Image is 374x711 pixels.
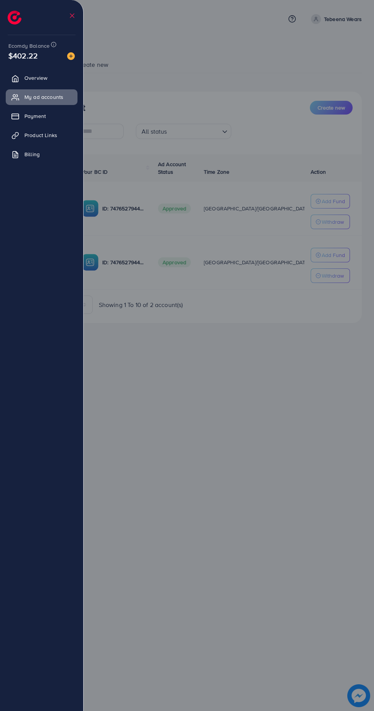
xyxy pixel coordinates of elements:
a: Product Links [6,128,77,143]
a: Overview [6,70,77,86]
span: Payment [24,112,46,120]
a: My ad accounts [6,89,77,105]
a: Payment [6,108,77,124]
span: Ecomdy Balance [8,42,50,50]
a: Billing [6,147,77,162]
span: Product Links [24,131,57,139]
span: Overview [24,74,47,82]
span: $402.22 [8,42,38,69]
img: logo [8,11,21,24]
img: image [67,52,75,60]
span: Billing [24,150,40,158]
span: My ad accounts [24,93,63,101]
